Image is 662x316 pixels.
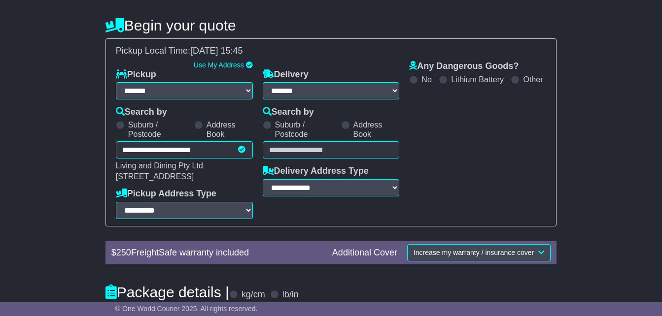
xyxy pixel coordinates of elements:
[451,75,504,84] label: Lithium Battery
[242,289,265,300] label: kg/cm
[207,120,253,139] label: Address Book
[194,61,244,69] a: Use My Address
[282,289,299,300] label: lb/in
[263,107,314,118] label: Search by
[407,244,551,261] button: Increase my warranty / insurance cover
[116,248,131,257] span: 250
[116,161,203,170] span: Living and Dining Pty Ltd
[190,46,243,56] span: [DATE] 15:45
[523,75,543,84] label: Other
[275,120,336,139] label: Suburb / Postcode
[116,172,194,181] span: [STREET_ADDRESS]
[353,120,400,139] label: Address Book
[263,166,369,177] label: Delivery Address Type
[116,107,167,118] label: Search by
[105,17,557,33] h4: Begin your quote
[421,75,431,84] label: No
[116,189,216,199] label: Pickup Address Type
[128,120,189,139] label: Suburb / Postcode
[414,249,534,256] span: Increase my warranty / insurance cover
[115,305,258,313] span: © One World Courier 2025. All rights reserved.
[105,284,229,300] h4: Package details |
[263,69,309,80] label: Delivery
[106,248,327,258] div: $ FreightSafe warranty included
[327,248,402,258] div: Additional Cover
[409,61,519,72] label: Any Dangerous Goods?
[111,46,551,57] div: Pickup Local Time:
[116,69,156,80] label: Pickup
